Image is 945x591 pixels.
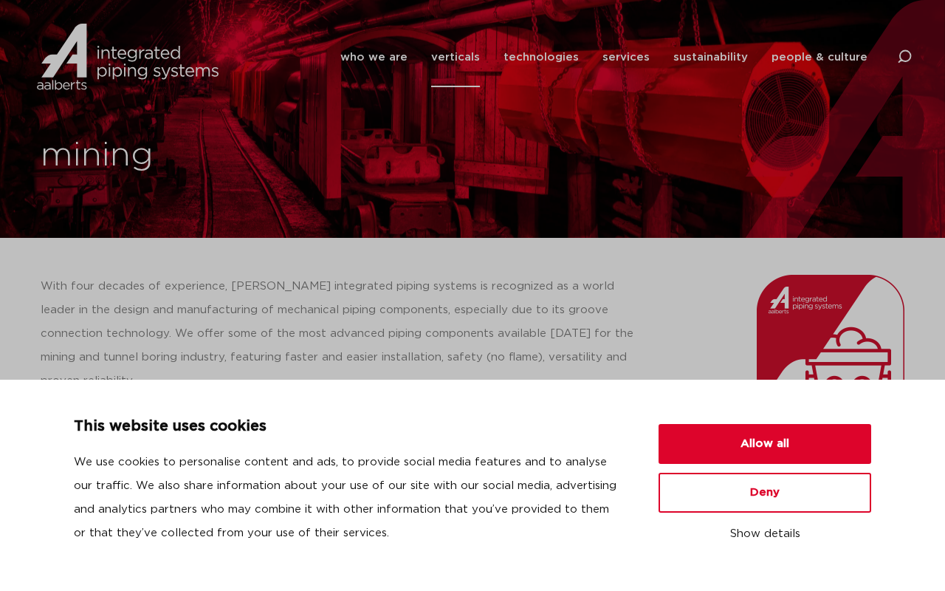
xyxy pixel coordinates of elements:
[602,27,650,87] a: services
[659,473,871,513] button: Deny
[41,275,641,393] p: With four decades of experience, [PERSON_NAME] integrated piping systems is recognized as a world...
[74,415,623,439] p: This website uses cookies
[74,451,623,545] p: We use cookies to personalise content and ads, to provide social media features and to analyse ou...
[504,27,579,87] a: technologies
[41,132,465,180] h1: mining
[757,275,904,423] img: Aalberts_IPS_icon_mining_rgb
[673,27,748,87] a: sustainability
[772,27,867,87] a: people & culture
[431,27,480,87] a: verticals
[659,424,871,464] button: Allow all
[340,27,867,87] nav: Menu
[659,522,871,547] button: Show details
[340,27,408,87] a: who we are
